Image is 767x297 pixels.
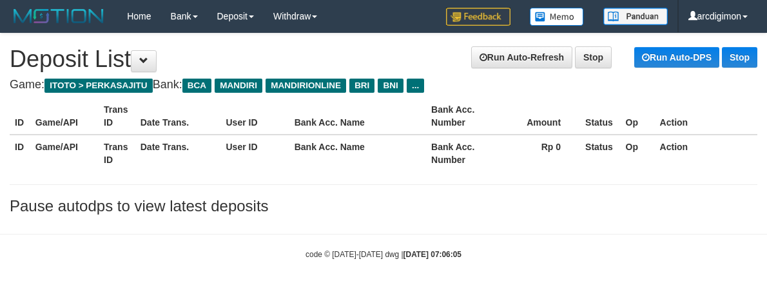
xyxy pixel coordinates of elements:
th: Status [580,135,620,171]
th: User ID [220,135,289,171]
a: Run Auto-DPS [634,47,719,68]
h4: Game: Bank: [10,79,757,91]
th: Date Trans. [135,135,221,171]
span: BRI [349,79,374,93]
img: Feedback.jpg [446,8,510,26]
th: Op [621,135,655,171]
a: Run Auto-Refresh [471,46,572,68]
th: Trans ID [99,98,135,135]
th: Action [655,98,757,135]
span: BNI [378,79,403,93]
th: Action [655,135,757,171]
th: Date Trans. [135,98,221,135]
th: Op [621,98,655,135]
th: Rp 0 [512,135,580,171]
th: ID [10,135,30,171]
a: Stop [575,46,612,68]
th: Bank Acc. Name [289,135,426,171]
th: Status [580,98,620,135]
th: Game/API [30,135,99,171]
th: Amount [512,98,580,135]
th: ID [10,98,30,135]
span: ITOTO > PERKASAJITU [44,79,153,93]
span: MANDIRI [215,79,262,93]
th: User ID [220,98,289,135]
th: Trans ID [99,135,135,171]
strong: [DATE] 07:06:05 [403,250,461,259]
span: MANDIRIONLINE [266,79,346,93]
span: ... [407,79,424,93]
th: Game/API [30,98,99,135]
h1: Deposit List [10,46,757,72]
img: Button%20Memo.svg [530,8,584,26]
span: BCA [182,79,211,93]
th: Bank Acc. Name [289,98,426,135]
th: Bank Acc. Number [426,98,512,135]
small: code © [DATE]-[DATE] dwg | [306,250,461,259]
th: Bank Acc. Number [426,135,512,171]
img: panduan.png [603,8,668,25]
img: MOTION_logo.png [10,6,108,26]
a: Stop [722,47,757,68]
h3: Pause autodps to view latest deposits [10,198,757,215]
